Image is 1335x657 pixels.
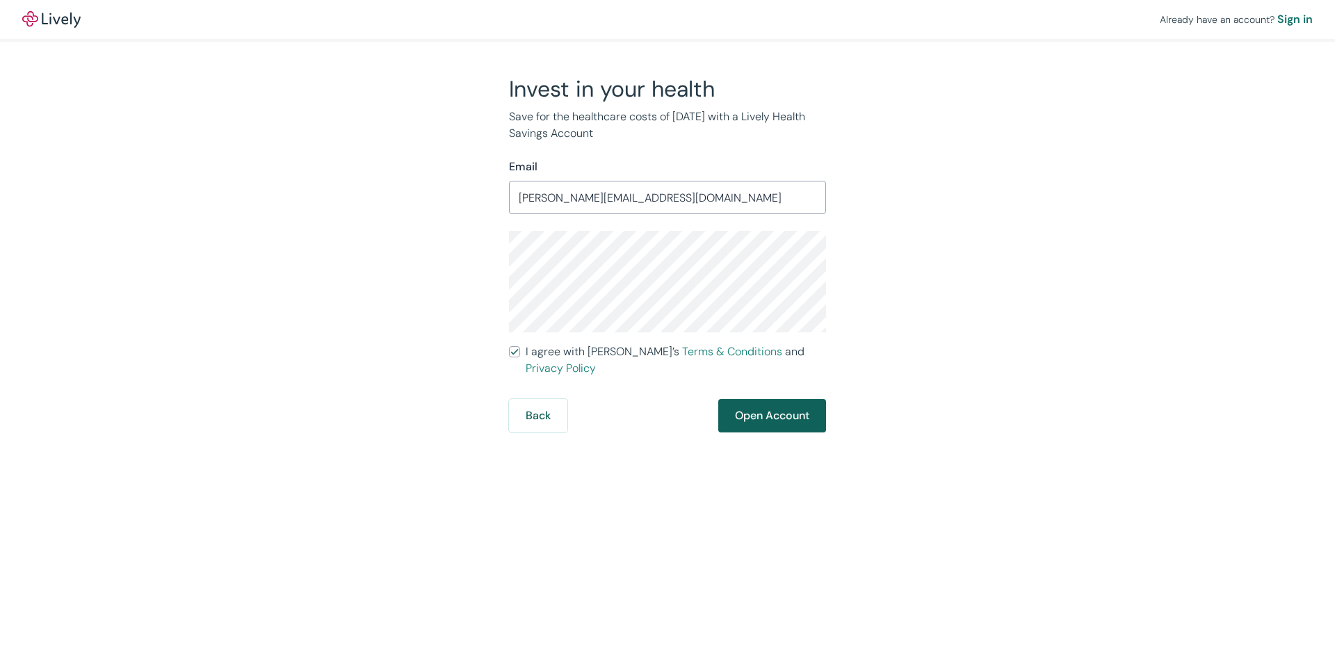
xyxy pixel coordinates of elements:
h2: Invest in your health [509,75,826,103]
button: Back [509,399,567,432]
a: LivelyLively [22,11,81,28]
button: Open Account [718,399,826,432]
div: Already have an account? [1160,11,1313,28]
a: Sign in [1277,11,1313,28]
a: Privacy Policy [526,361,596,375]
p: Save for the healthcare costs of [DATE] with a Lively Health Savings Account [509,108,826,142]
label: Email [509,159,537,175]
img: Lively [22,11,81,28]
a: Terms & Conditions [682,344,782,359]
span: I agree with [PERSON_NAME]’s and [526,343,826,377]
